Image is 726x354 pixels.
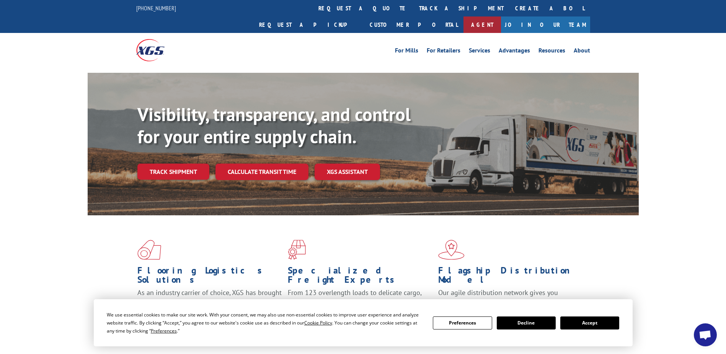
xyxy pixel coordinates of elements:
[438,266,583,288] h1: Flagship Distribution Model
[151,328,177,334] span: Preferences
[501,16,590,33] a: Join Our Team
[395,48,418,56] a: For Mills
[136,4,176,12] a: [PHONE_NUMBER]
[137,102,411,148] b: Visibility, transparency, and control for your entire supply chain.
[304,320,332,326] span: Cookie Policy
[433,316,492,329] button: Preferences
[469,48,490,56] a: Services
[538,48,565,56] a: Resources
[107,311,424,335] div: We use essential cookies to make our site work. With your consent, we may also use non-essential ...
[499,48,530,56] a: Advantages
[315,164,380,180] a: XGS ASSISTANT
[560,316,619,329] button: Accept
[288,288,432,322] p: From 123 overlength loads to delicate cargo, our experienced staff knows the best way to move you...
[438,240,465,260] img: xgs-icon-flagship-distribution-model-red
[94,299,633,346] div: Cookie Consent Prompt
[574,48,590,56] a: About
[215,164,308,180] a: Calculate transit time
[694,323,717,346] div: Open chat
[137,288,282,315] span: As an industry carrier of choice, XGS has brought innovation and dedication to flooring logistics...
[497,316,556,329] button: Decline
[253,16,364,33] a: Request a pickup
[137,240,161,260] img: xgs-icon-total-supply-chain-intelligence-red
[364,16,463,33] a: Customer Portal
[427,48,460,56] a: For Retailers
[288,240,306,260] img: xgs-icon-focused-on-flooring-red
[137,164,209,180] a: Track shipment
[137,266,282,288] h1: Flooring Logistics Solutions
[463,16,501,33] a: Agent
[438,288,579,306] span: Our agile distribution network gives you nationwide inventory management on demand.
[288,266,432,288] h1: Specialized Freight Experts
